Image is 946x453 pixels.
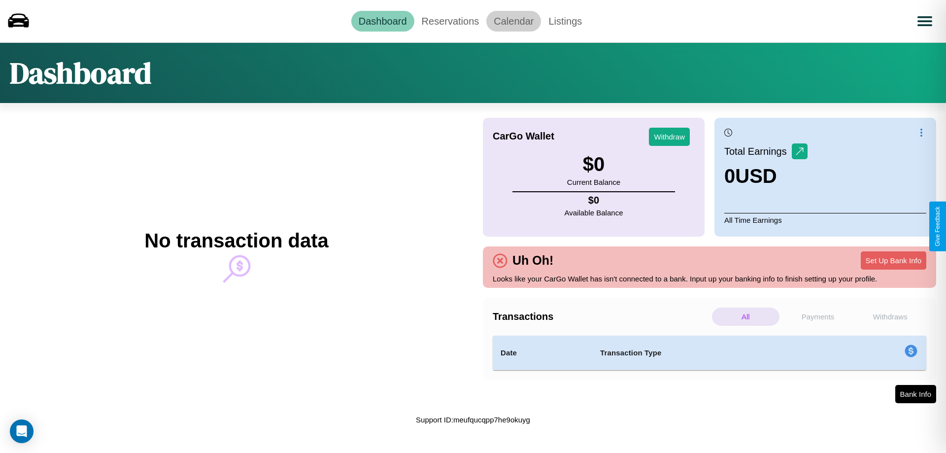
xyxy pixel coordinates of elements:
a: Reservations [414,11,487,32]
p: Current Balance [567,175,620,189]
a: Dashboard [351,11,414,32]
button: Open menu [911,7,939,35]
div: Give Feedback [934,207,941,246]
p: All [712,308,779,326]
h3: $ 0 [567,153,620,175]
button: Withdraw [649,128,690,146]
p: Total Earnings [724,142,792,160]
a: Calendar [486,11,541,32]
p: Payments [784,308,852,326]
h2: No transaction data [144,230,328,252]
h4: Transactions [493,311,709,322]
h4: Date [501,347,584,359]
h4: Transaction Type [600,347,824,359]
p: Withdraws [856,308,924,326]
h3: 0 USD [724,165,808,187]
p: Looks like your CarGo Wallet has isn't connected to a bank. Input up your banking info to finish ... [493,272,926,285]
table: simple table [493,336,926,370]
button: Set Up Bank Info [861,251,926,270]
h4: $ 0 [565,195,623,206]
p: Available Balance [565,206,623,219]
p: All Time Earnings [724,213,926,227]
p: Support ID: meufqucqpp7he9okuyg [416,413,530,426]
button: Bank Info [895,385,936,403]
h1: Dashboard [10,53,151,93]
a: Listings [541,11,589,32]
div: Open Intercom Messenger [10,419,34,443]
h4: Uh Oh! [507,253,558,268]
h4: CarGo Wallet [493,131,554,142]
